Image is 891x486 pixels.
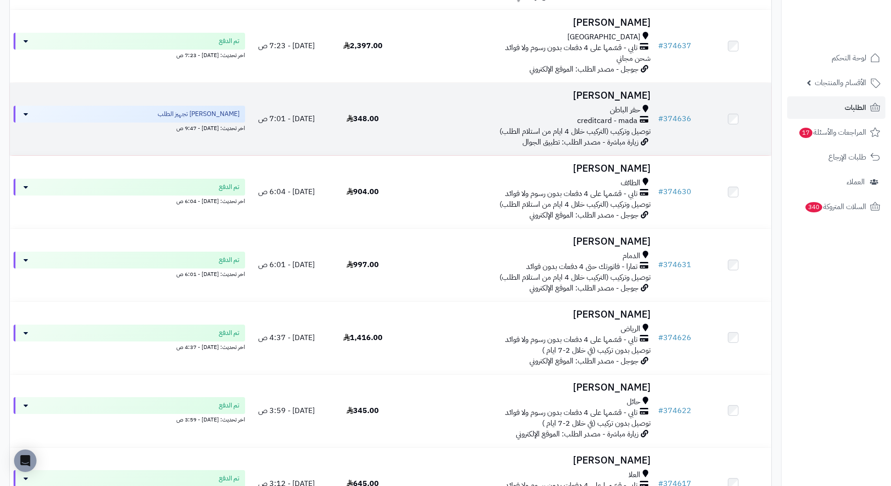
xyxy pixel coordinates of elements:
span: 1,416.00 [343,332,383,343]
span: توصيل وتركيب (التركيب خلال 4 ايام من استلام الطلب) [500,199,651,210]
span: [DATE] - 4:37 ص [258,332,315,343]
a: #374636 [658,113,691,124]
span: جوجل - مصدر الطلب: الموقع الإلكتروني [529,210,638,221]
span: جوجل - مصدر الطلب: الموقع الإلكتروني [529,64,638,75]
span: 17 [799,128,812,138]
a: #374630 [658,186,691,197]
span: تابي - قسّمها على 4 دفعات بدون رسوم ولا فوائد [505,407,637,418]
span: 997.00 [347,259,379,270]
a: السلات المتروكة340 [787,196,885,218]
span: العلا [629,470,640,480]
span: السلات المتروكة [804,200,866,213]
span: # [658,259,663,270]
a: لوحة التحكم [787,47,885,69]
span: طلبات الإرجاع [828,151,866,164]
span: الطلبات [845,101,866,114]
span: 348.00 [347,113,379,124]
span: المراجعات والأسئلة [798,126,866,139]
div: اخر تحديث: [DATE] - 9:47 ص [14,123,245,132]
a: الطلبات [787,96,885,119]
span: تابي - قسّمها على 4 دفعات بدون رسوم ولا فوائد [505,334,637,345]
span: تم الدفع [219,255,239,265]
span: # [658,332,663,343]
span: جوجل - مصدر الطلب: الموقع الإلكتروني [529,355,638,367]
span: شحن مجاني [616,53,651,64]
span: 904.00 [347,186,379,197]
span: حفر الباطن [610,105,640,116]
h3: [PERSON_NAME] [405,163,651,174]
span: توصيل بدون تركيب (في خلال 2-7 ايام ) [542,345,651,356]
span: تم الدفع [219,182,239,192]
span: تم الدفع [219,36,239,46]
div: اخر تحديث: [DATE] - 7:23 ص [14,50,245,59]
h3: [PERSON_NAME] [405,90,651,101]
h3: [PERSON_NAME] [405,236,651,247]
span: الأقسام والمنتجات [815,76,866,89]
div: اخر تحديث: [DATE] - 6:04 ص [14,196,245,205]
span: تمارا - فاتورتك حتى 4 دفعات بدون فوائد [526,261,637,272]
span: تم الدفع [219,328,239,338]
img: logo-2.png [827,24,882,44]
h3: [PERSON_NAME] [405,382,651,393]
a: المراجعات والأسئلة17 [787,121,885,144]
span: # [658,113,663,124]
div: اخر تحديث: [DATE] - 6:01 ص [14,268,245,278]
span: [DATE] - 7:01 ص [258,113,315,124]
span: تم الدفع [219,401,239,410]
span: 345.00 [347,405,379,416]
span: # [658,405,663,416]
span: توصيل بدون تركيب (في خلال 2-7 ايام ) [542,418,651,429]
span: [DATE] - 7:23 ص [258,40,315,51]
span: [GEOGRAPHIC_DATA] [567,32,640,43]
div: اخر تحديث: [DATE] - 4:37 ص [14,341,245,351]
span: 2,397.00 [343,40,383,51]
span: [DATE] - 3:59 ص [258,405,315,416]
span: 340 [805,202,822,212]
span: توصيل وتركيب (التركيب خلال 4 ايام من استلام الطلب) [500,126,651,137]
h3: [PERSON_NAME] [405,17,651,28]
a: العملاء [787,171,885,193]
div: Open Intercom Messenger [14,450,36,472]
span: creditcard - mada [577,116,637,126]
span: تابي - قسّمها على 4 دفعات بدون رسوم ولا فوائد [505,189,637,199]
a: #374626 [658,332,691,343]
span: العملاء [847,175,865,189]
span: الطائف [621,178,640,189]
span: حائل [627,397,640,407]
h3: [PERSON_NAME] [405,455,651,466]
span: لوحة التحكم [832,51,866,65]
span: [PERSON_NAME] تجهيز الطلب [158,109,239,119]
span: [DATE] - 6:04 ص [258,186,315,197]
span: تم الدفع [219,474,239,483]
span: جوجل - مصدر الطلب: الموقع الإلكتروني [529,283,638,294]
div: اخر تحديث: [DATE] - 3:59 ص [14,414,245,424]
h3: [PERSON_NAME] [405,309,651,320]
span: زيارة مباشرة - مصدر الطلب: تطبيق الجوال [522,137,638,148]
span: # [658,40,663,51]
span: زيارة مباشرة - مصدر الطلب: الموقع الإلكتروني [516,428,638,440]
a: #374631 [658,259,691,270]
a: طلبات الإرجاع [787,146,885,168]
span: الدمام [623,251,640,261]
span: توصيل وتركيب (التركيب خلال 4 ايام من استلام الطلب) [500,272,651,283]
span: الرياض [621,324,640,334]
span: تابي - قسّمها على 4 دفعات بدون رسوم ولا فوائد [505,43,637,53]
a: #374637 [658,40,691,51]
span: # [658,186,663,197]
a: #374622 [658,405,691,416]
span: [DATE] - 6:01 ص [258,259,315,270]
